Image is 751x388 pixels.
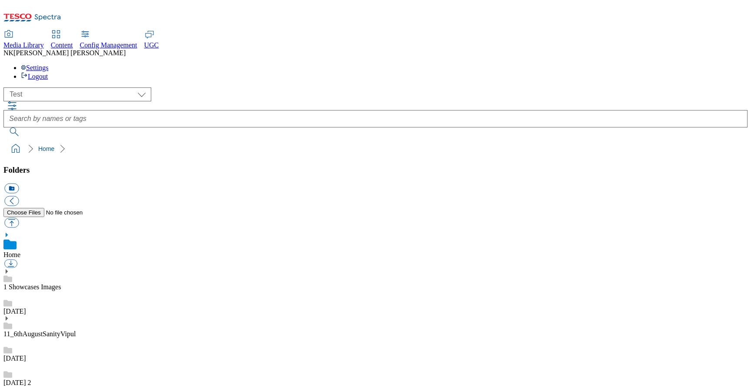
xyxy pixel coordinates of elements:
a: Config Management [80,31,137,49]
a: home [9,142,23,156]
a: 11_6thAugustSanityVipul [3,330,76,338]
span: Media Library [3,41,44,49]
span: Content [51,41,73,49]
a: Home [3,251,20,258]
span: UGC [144,41,159,49]
a: [DATE] 2 [3,379,31,386]
nav: breadcrumb [3,140,748,157]
a: Logout [21,73,48,80]
a: Settings [21,64,49,71]
a: Home [38,145,54,152]
a: Media Library [3,31,44,49]
a: [DATE] [3,308,26,315]
a: 1 Showcases Images [3,283,61,291]
a: [DATE] [3,355,26,362]
h3: Folders [3,165,748,175]
span: Config Management [80,41,137,49]
input: Search by names or tags [3,110,748,127]
span: NK [3,49,13,57]
span: [PERSON_NAME] [PERSON_NAME] [13,49,126,57]
a: UGC [144,31,159,49]
a: Content [51,31,73,49]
